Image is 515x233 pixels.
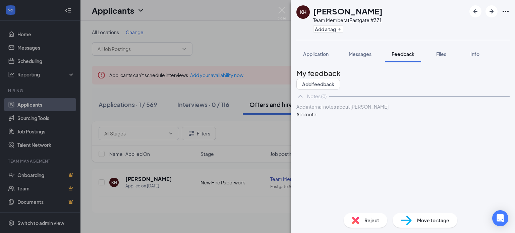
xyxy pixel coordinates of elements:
[296,79,340,90] button: Add feedback
[313,17,383,23] div: Team Member at Eastgate #371
[485,5,498,17] button: ArrowRight
[337,27,341,31] svg: Plus
[502,7,510,15] svg: Ellipses
[313,25,343,33] button: PlusAdd a tag
[470,51,479,57] span: Info
[303,51,329,57] span: Application
[313,5,383,17] h1: [PERSON_NAME]
[488,7,496,15] svg: ArrowRight
[436,51,446,57] span: Files
[492,210,508,226] div: Open Intercom Messenger
[296,92,304,100] svg: ChevronUp
[307,93,327,100] div: Notes (0)
[349,51,371,57] span: Messages
[417,217,449,224] span: Move to stage
[296,68,510,79] h2: My feedback
[392,51,414,57] span: Feedback
[469,5,481,17] button: ArrowLeftNew
[471,7,479,15] svg: ArrowLeftNew
[296,111,317,118] button: Add note
[364,217,379,224] span: Reject
[300,9,306,15] div: KH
